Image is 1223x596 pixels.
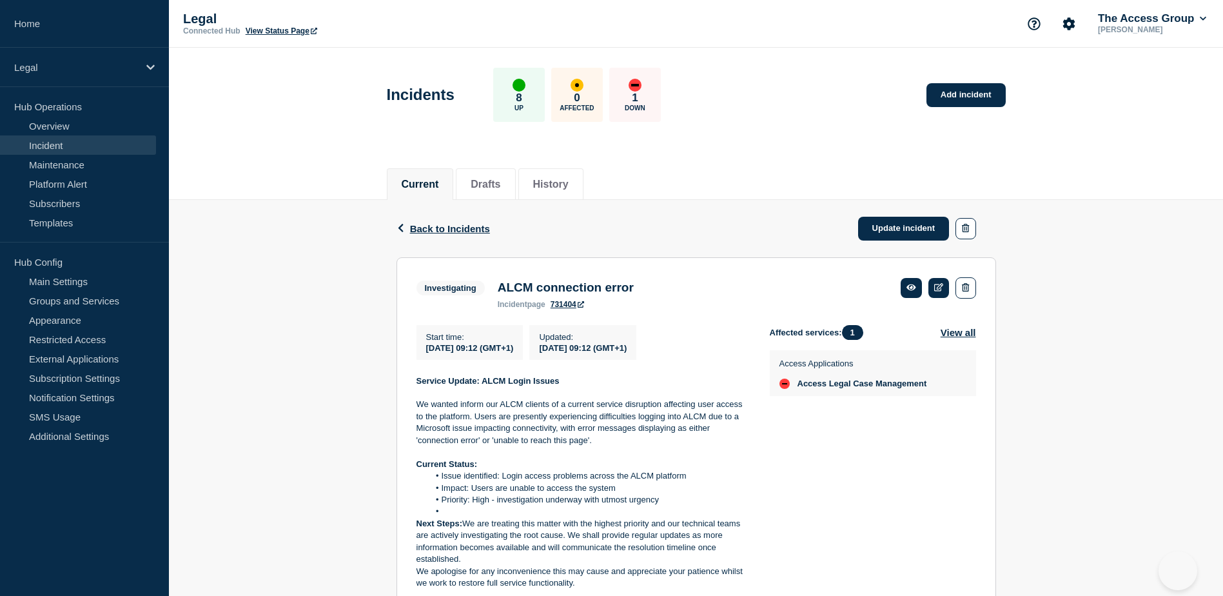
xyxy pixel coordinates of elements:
[1095,12,1209,25] button: The Access Group
[429,494,749,506] li: Priority: High - investigation underway with utmost urgency
[513,79,525,92] div: up
[246,26,317,35] a: View Status Page
[471,179,500,190] button: Drafts
[387,86,455,104] h1: Incidents
[533,179,569,190] button: History
[1159,551,1197,590] iframe: Help Scout Beacon - Open
[426,332,514,342] p: Start time :
[396,223,490,234] button: Back to Incidents
[183,26,240,35] p: Connected Hub
[416,281,485,295] span: Investigating
[416,376,560,386] strong: Service Update: ALCM Login Issues
[416,399,749,446] p: We wanted inform our ALCM clients of a current service disruption affecting user access to the pl...
[571,79,583,92] div: affected
[1021,10,1048,37] button: Support
[416,519,463,528] strong: Next Steps:
[410,223,490,234] span: Back to Incidents
[429,482,749,494] li: Impact: Users are unable to access the system
[632,92,638,104] p: 1
[779,359,927,368] p: Access Applications
[416,459,478,469] strong: Current Status:
[402,179,439,190] button: Current
[858,217,950,241] a: Update incident
[183,12,441,26] p: Legal
[14,62,138,73] p: Legal
[416,518,749,566] p: We are treating this matter with the highest priority and our technical teams are actively invest...
[560,104,594,112] p: Affected
[426,343,514,353] span: [DATE] 09:12 (GMT+1)
[574,92,580,104] p: 0
[516,92,522,104] p: 8
[1055,10,1082,37] button: Account settings
[498,300,545,309] p: page
[770,325,870,340] span: Affected services:
[539,342,627,353] div: [DATE] 09:12 (GMT+1)
[779,379,790,389] div: down
[797,379,927,389] span: Access Legal Case Management
[498,300,527,309] span: incident
[539,332,627,342] p: Updated :
[842,325,863,340] span: 1
[416,566,749,590] p: We apologise for any inconvenience this may cause and appreciate your patience whilst we work to ...
[625,104,645,112] p: Down
[498,281,634,295] h3: ALCM connection error
[551,300,584,309] a: 731404
[926,83,1006,107] a: Add incident
[629,79,641,92] div: down
[429,470,749,482] li: Issue identified: Login access problems across the ALCM platform
[1095,25,1209,34] p: [PERSON_NAME]
[514,104,523,112] p: Up
[941,325,976,340] button: View all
